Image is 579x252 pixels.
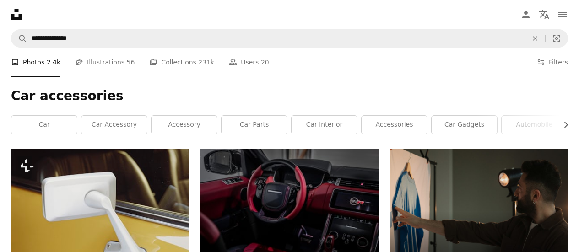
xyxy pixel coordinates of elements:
a: car parts [222,116,287,134]
a: car interior [292,116,357,134]
a: Illustrations 56 [75,48,135,77]
a: red and black steering wheel [200,204,379,213]
a: car gadgets [432,116,497,134]
a: car accessory [81,116,147,134]
button: scroll list to the right [557,116,568,134]
a: a white door handle on a yellow car [11,214,189,222]
button: Visual search [546,30,568,47]
button: Menu [553,5,572,24]
span: 56 [127,57,135,67]
a: Home — Unsplash [11,9,22,20]
a: accessory [152,116,217,134]
a: car [11,116,77,134]
h1: Car accessories [11,88,568,104]
a: automobile [502,116,567,134]
button: Filters [537,48,568,77]
a: accessories [362,116,427,134]
a: Collections 231k [149,48,214,77]
button: Language [535,5,553,24]
span: 20 [261,57,269,67]
a: Log in / Sign up [517,5,535,24]
button: Clear [525,30,545,47]
span: 231k [198,57,214,67]
a: Users 20 [229,48,269,77]
form: Find visuals sitewide [11,29,568,48]
button: Search Unsplash [11,30,27,47]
